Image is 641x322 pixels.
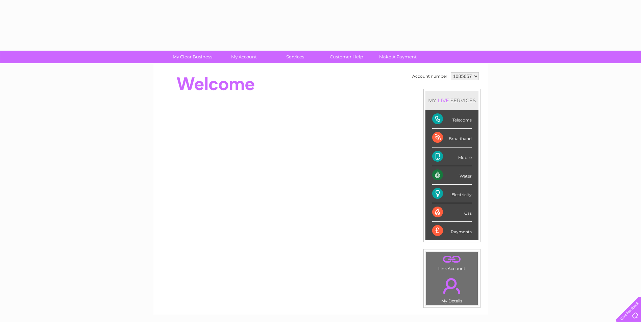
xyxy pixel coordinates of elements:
div: Telecoms [432,110,472,129]
a: My Clear Business [165,51,220,63]
div: Electricity [432,185,472,203]
div: Gas [432,203,472,222]
div: Water [432,166,472,185]
a: My Account [216,51,272,63]
td: My Details [426,272,478,305]
a: Make A Payment [370,51,426,63]
div: Payments [432,222,472,240]
td: Link Account [426,251,478,273]
div: Broadband [432,129,472,147]
a: Services [267,51,323,63]
div: MY SERVICES [425,91,478,110]
a: . [428,274,476,298]
a: . [428,253,476,265]
div: Mobile [432,147,472,166]
td: Account number [411,71,449,82]
div: LIVE [436,97,450,104]
a: Customer Help [319,51,374,63]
